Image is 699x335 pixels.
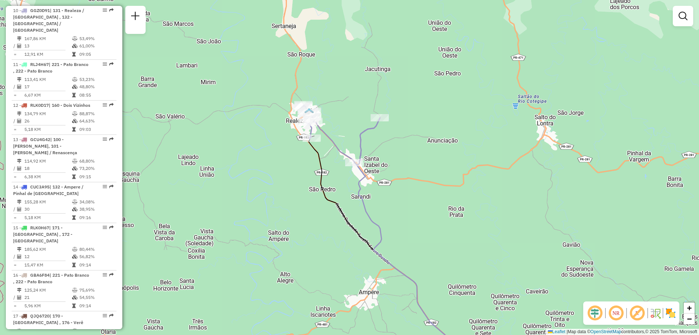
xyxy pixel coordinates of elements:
td: / [13,253,17,260]
span: 12 - [13,102,90,108]
i: Total de Atividades [17,254,21,259]
i: Tempo total em rota [72,127,76,132]
i: Total de Atividades [17,166,21,171]
i: Total de Atividades [17,119,21,123]
td: 6,38 KM [24,173,72,180]
i: % de utilização do peso [72,112,78,116]
td: 155,28 KM [24,198,72,206]
i: % de utilização da cubagem [72,119,78,123]
td: 5,18 KM [24,126,72,133]
span: | 221 - Pato Branco , 222 - Pato Branco [13,272,89,284]
td: 73,20% [79,165,114,172]
td: 113,41 KM [24,76,72,83]
span: Ocultar NR [607,304,625,322]
i: % de utilização do peso [72,200,78,204]
td: 09:14 [79,261,114,269]
em: Opções [103,225,107,230]
td: / [13,165,17,172]
i: Total de Atividades [17,295,21,300]
td: 30 [24,206,72,213]
em: Opções [103,273,107,277]
i: % de utilização da cubagem [72,207,78,211]
i: Tempo total em rota [72,175,76,179]
td: 5,96 KM [24,302,72,309]
em: Opções [103,313,107,318]
i: Distância Total [17,112,21,116]
div: Atividade não roteirizada - MANFROI SUPERMERCADO [297,109,316,117]
em: Rota exportada [109,273,114,277]
td: 12 [24,253,72,260]
i: Tempo total em rota [72,263,76,267]
span: 15 - [13,225,72,244]
td: / [13,206,17,213]
i: % de utilização do peso [72,247,78,252]
td: = [13,51,17,58]
i: Distância Total [17,288,21,292]
span: − [687,314,692,323]
td: 38,95% [79,206,114,213]
em: Opções [103,8,107,12]
span: 11 - [13,62,88,74]
i: Distância Total [17,200,21,204]
span: Exibir rótulo [628,304,646,322]
a: OpenStreetMap [591,329,621,334]
em: Opções [103,103,107,107]
span: 17 - [13,313,83,325]
em: Rota exportada [109,62,114,66]
span: GCU4G42 [30,137,50,142]
td: 61,00% [79,42,114,50]
td: 53,49% [79,35,114,42]
i: % de utilização do peso [72,77,78,82]
i: % de utilização da cubagem [72,166,78,171]
span: 16 - [13,272,89,284]
td: 54,55% [79,294,114,301]
i: Tempo total em rota [72,93,76,97]
a: Zoom in [684,303,695,313]
td: 17 [24,83,72,90]
td: = [13,302,17,309]
td: = [13,261,17,269]
span: GGZ0D91 [30,8,50,13]
i: % de utilização da cubagem [72,85,78,89]
td: 13 [24,42,72,50]
td: 114,92 KM [24,157,72,165]
span: 13 - [13,137,77,155]
td: 09:03 [79,126,114,133]
td: 09:15 [79,173,114,180]
span: | 171 - [GEOGRAPHIC_DATA] , 172 - [GEOGRAPHIC_DATA] [13,225,72,244]
td: 09:16 [79,214,114,221]
td: 80,44% [79,246,114,253]
td: 88,87% [79,110,114,117]
i: % de utilização do peso [72,329,78,333]
i: Distância Total [17,77,21,82]
em: Rota exportada [109,184,114,189]
td: 68,80% [79,157,114,165]
td: 48,80% [79,83,114,90]
i: Distância Total [17,159,21,163]
em: Opções [103,62,107,66]
td: = [13,214,17,221]
em: Rota exportada [109,8,114,12]
a: Exibir filtros [676,9,690,23]
span: + [687,303,692,312]
td: 08:55 [79,91,114,99]
span: 14 - [13,184,83,196]
td: 15,47 KM [24,261,72,269]
td: / [13,42,17,50]
a: Nova sessão e pesquisa [128,9,143,25]
td: 149,23 KM [24,327,72,335]
i: Tempo total em rota [72,215,76,220]
span: | 100 - [PERSON_NAME], 101 - [PERSON_NAME] / Renascença [13,137,77,155]
em: Rota exportada [109,137,114,141]
span: CUC3A95 [30,184,50,190]
td: / [13,294,17,301]
td: 58,95% [79,327,114,335]
span: | 160 - Dois Vizinhos [49,102,90,108]
i: Distância Total [17,329,21,333]
td: 185,62 KM [24,246,72,253]
i: Distância Total [17,36,21,41]
i: % de utilização da cubagem [72,254,78,259]
td: 18 [24,165,72,172]
td: 6,67 KM [24,91,72,99]
td: 26 [24,117,72,125]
